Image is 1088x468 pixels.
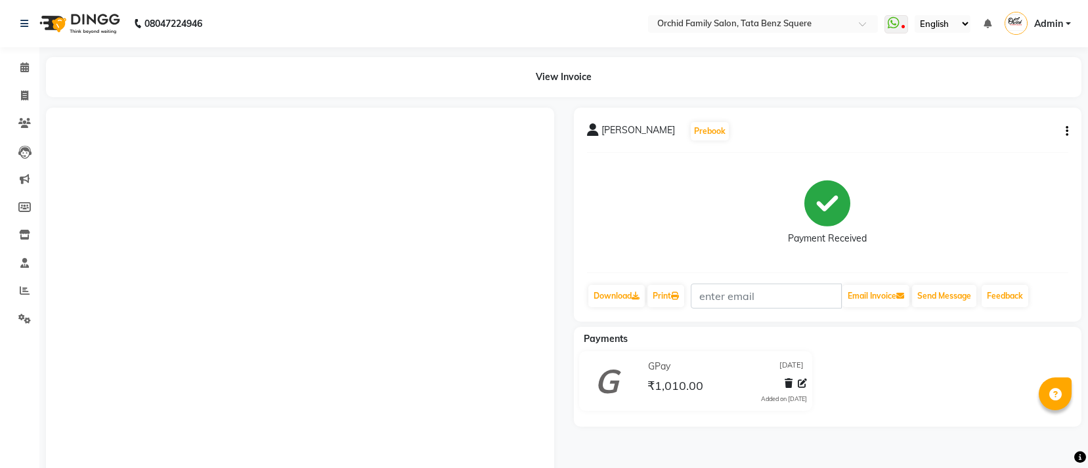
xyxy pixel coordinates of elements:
[761,394,807,404] div: Added on [DATE]
[601,123,675,142] span: [PERSON_NAME]
[779,360,804,373] span: [DATE]
[647,285,684,307] a: Print
[982,285,1028,307] a: Feedback
[912,285,976,307] button: Send Message
[691,122,729,140] button: Prebook
[46,57,1081,97] div: View Invoice
[584,333,628,345] span: Payments
[842,285,909,307] button: Email Invoice
[1033,415,1075,455] iframe: chat widget
[1005,12,1028,35] img: Admin
[788,232,867,245] div: Payment Received
[33,5,123,42] img: logo
[647,378,703,396] span: ₹1,010.00
[648,360,670,373] span: GPay
[588,285,645,307] a: Download
[144,5,202,42] b: 08047224946
[691,284,842,308] input: enter email
[1034,17,1063,31] span: Admin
